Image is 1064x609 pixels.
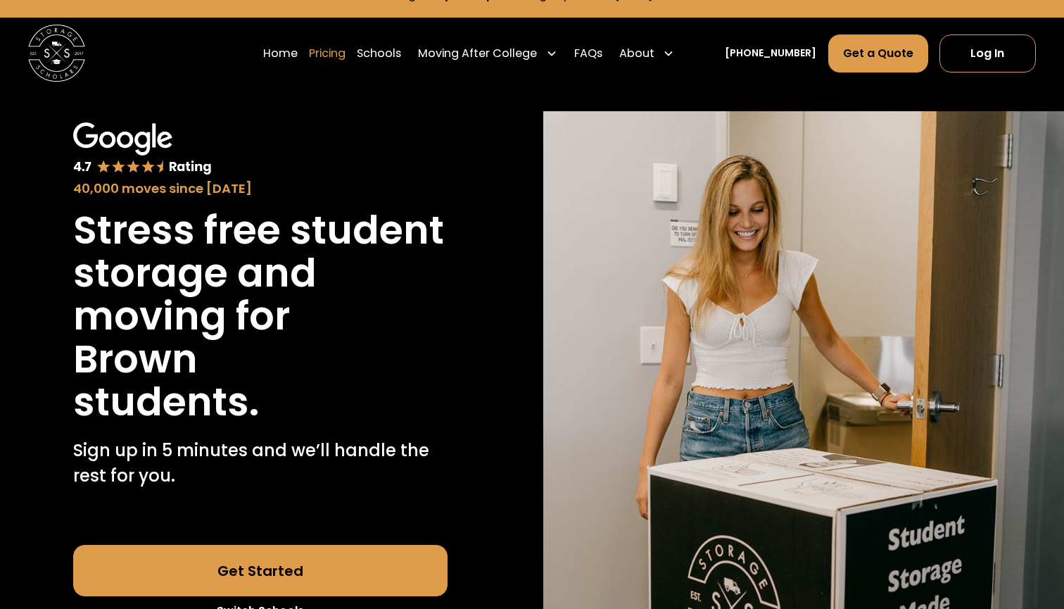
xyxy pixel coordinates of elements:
[73,179,448,198] div: 40,000 moves since [DATE]
[73,338,198,381] h1: Brown
[73,438,448,489] p: Sign up in 5 minutes and we’ll handle the rest for you.
[725,46,816,61] a: [PHONE_NUMBER]
[412,34,562,73] div: Moving After College
[73,545,448,596] a: Get Started
[28,25,85,82] a: home
[619,45,654,62] div: About
[357,34,401,73] a: Schools
[73,123,212,175] img: Google 4.7 star rating
[614,34,680,73] div: About
[828,34,928,73] a: Get a Quote
[263,34,298,73] a: Home
[28,25,85,82] img: Storage Scholars main logo
[73,209,448,338] h1: Stress free student storage and moving for
[418,45,537,62] div: Moving After College
[574,34,602,73] a: FAQs
[73,381,259,424] h1: students.
[309,34,346,73] a: Pricing
[939,34,1036,73] a: Log In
